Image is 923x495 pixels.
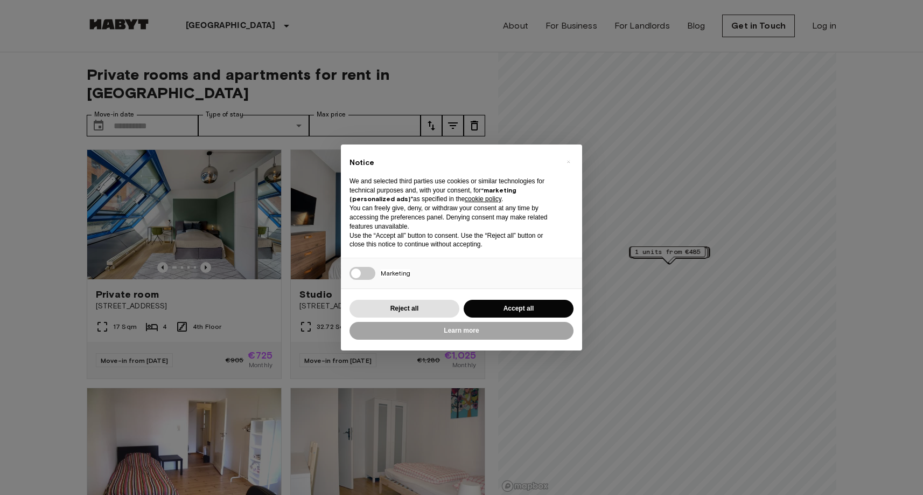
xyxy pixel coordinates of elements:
button: Close this notice [560,153,577,170]
p: You can freely give, deny, or withdraw your consent at any time by accessing the preferences pane... [349,204,556,231]
span: × [567,155,570,168]
button: Learn more [349,322,574,340]
span: Marketing [381,269,410,277]
button: Accept all [464,300,574,318]
p: We and selected third parties use cookies or similar technologies for technical purposes and, wit... [349,177,556,204]
h2: Notice [349,157,556,168]
a: cookie policy [465,195,501,203]
strong: “marketing (personalized ads)” [349,186,516,203]
p: Use the “Accept all” button to consent. Use the “Reject all” button or close this notice to conti... [349,231,556,250]
button: Reject all [349,300,459,318]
